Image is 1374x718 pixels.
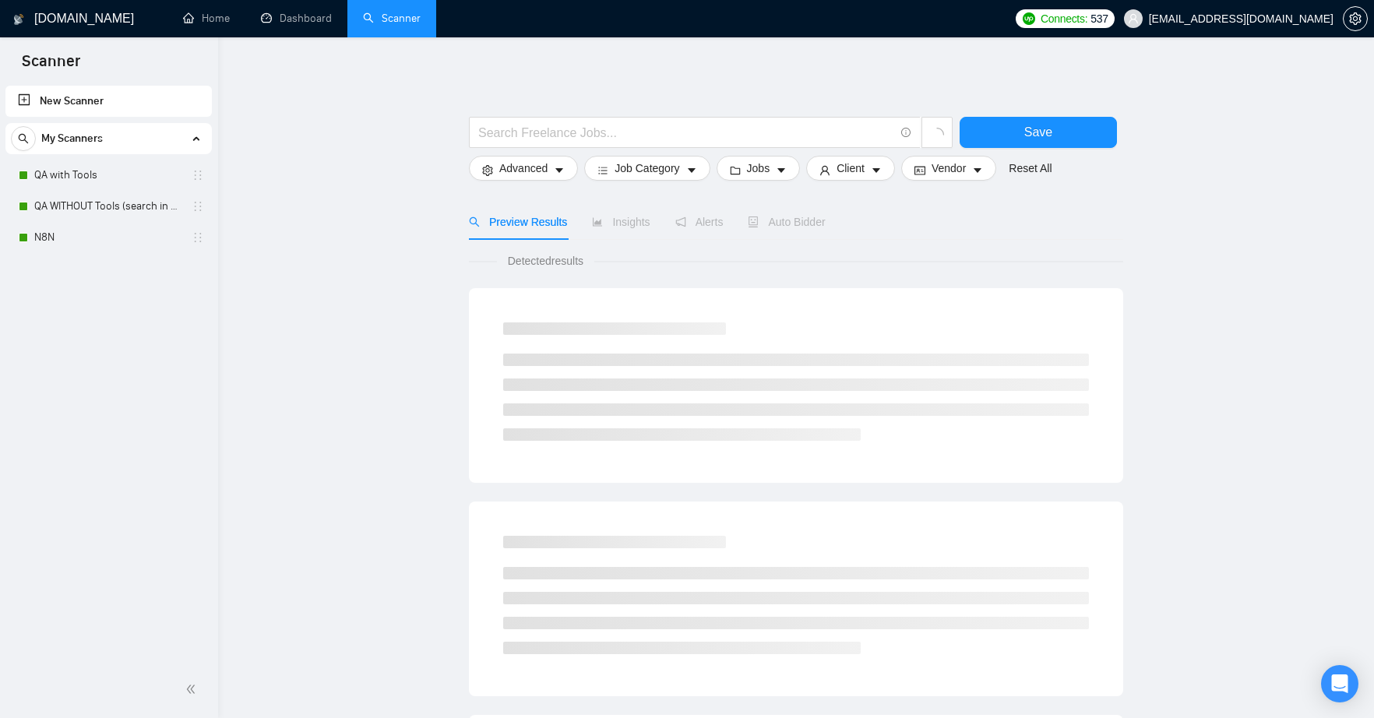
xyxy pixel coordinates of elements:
span: info-circle [901,128,911,138]
span: caret-down [554,164,565,176]
span: Client [837,160,865,177]
span: Insights [592,216,650,228]
a: QA with Tools [34,160,182,191]
button: folderJobscaret-down [717,156,801,181]
li: My Scanners [5,123,212,253]
span: Advanced [499,160,548,177]
img: upwork-logo.png [1023,12,1035,25]
span: Job Category [615,160,679,177]
span: holder [192,231,204,244]
span: idcard [914,164,925,176]
a: QA WITHOUT Tools (search in Titles) [34,191,182,222]
span: user [819,164,830,176]
a: homeHome [183,12,230,25]
span: Jobs [747,160,770,177]
span: Detected results [497,252,594,269]
span: loading [930,128,944,142]
span: Connects: [1041,10,1087,27]
div: Open Intercom Messenger [1321,665,1358,702]
span: folder [730,164,741,176]
span: Alerts [675,216,724,228]
button: Save [960,117,1117,148]
span: robot [748,216,759,227]
a: setting [1343,12,1368,25]
span: caret-down [972,164,983,176]
a: searchScanner [363,12,421,25]
span: Vendor [932,160,966,177]
span: area-chart [592,216,603,227]
span: 537 [1090,10,1108,27]
span: caret-down [871,164,882,176]
span: bars [597,164,608,176]
a: dashboardDashboard [261,12,332,25]
span: holder [192,200,204,213]
span: setting [1344,12,1367,25]
span: setting [482,164,493,176]
button: search [11,126,36,151]
span: user [1128,13,1139,24]
span: search [469,216,480,227]
span: Preview Results [469,216,567,228]
button: idcardVendorcaret-down [901,156,996,181]
span: Auto Bidder [748,216,825,228]
span: holder [192,169,204,181]
button: setting [1343,6,1368,31]
span: caret-down [686,164,697,176]
a: N8N [34,222,182,253]
input: Search Freelance Jobs... [478,123,894,143]
span: My Scanners [41,123,103,154]
img: logo [13,7,24,32]
span: Scanner [9,50,93,83]
span: caret-down [776,164,787,176]
button: barsJob Categorycaret-down [584,156,710,181]
button: userClientcaret-down [806,156,895,181]
a: Reset All [1009,160,1052,177]
button: settingAdvancedcaret-down [469,156,578,181]
span: notification [675,216,686,227]
a: New Scanner [18,86,199,117]
span: double-left [185,681,201,697]
span: search [12,133,35,144]
li: New Scanner [5,86,212,117]
span: Save [1024,122,1052,142]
